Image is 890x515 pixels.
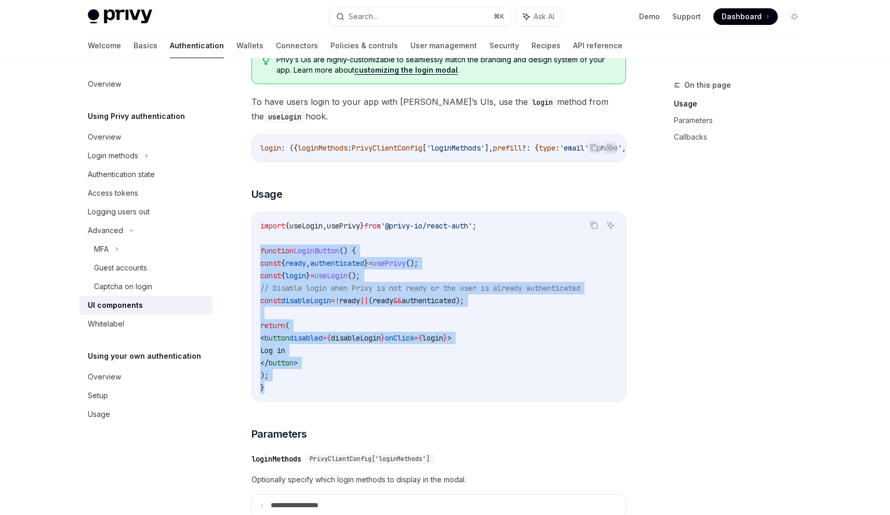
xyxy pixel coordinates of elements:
[285,321,289,330] span: (
[260,221,285,231] span: import
[331,296,335,305] span: =
[393,296,402,305] span: &&
[170,33,224,58] a: Authentication
[323,333,327,343] span: =
[684,79,731,91] span: On this page
[285,259,306,268] span: ready
[485,143,493,153] span: ],
[79,75,212,93] a: Overview
[79,184,212,202] a: Access tokens
[260,383,264,392] span: }
[560,143,589,153] span: 'email'
[368,296,373,305] span: (
[260,358,269,368] span: </
[298,143,348,153] span: loginMethods
[260,296,281,305] span: const
[604,219,617,232] button: Ask AI
[269,358,294,368] span: button
[88,150,138,162] div: Login methods
[285,271,306,280] span: login
[306,259,310,268] span: ,
[310,271,314,280] span: =
[79,259,212,277] a: Guest accounts
[539,143,555,153] span: type
[306,271,310,280] span: }
[79,315,212,333] a: Whitelabel
[534,11,554,22] span: Ask AI
[79,277,212,296] a: Captcha on login
[410,33,477,58] a: User management
[236,33,263,58] a: Wallets
[349,10,378,23] div: Search...
[364,259,368,268] span: }
[381,333,385,343] span: }
[622,143,626,153] span: ,
[447,333,451,343] span: >
[260,271,281,280] span: const
[672,11,701,22] a: Support
[522,143,539,153] span: ?: {
[348,143,352,153] span: :
[79,405,212,424] a: Usage
[385,333,414,343] span: onClick
[422,333,443,343] span: login
[79,368,212,386] a: Overview
[88,318,124,330] div: Whitelabel
[327,221,360,231] span: usePrivy
[88,168,155,181] div: Authentication state
[260,333,264,343] span: <
[260,143,281,153] span: login
[94,280,152,293] div: Captcha on login
[528,97,557,108] code: login
[88,206,150,218] div: Logging users out
[88,110,185,123] h5: Using Privy authentication
[289,221,323,231] span: useLogin
[639,11,660,22] a: Demo
[489,33,519,58] a: Security
[348,271,360,280] span: ();
[285,221,289,231] span: {
[352,143,422,153] span: PrivyClientConfig
[276,55,615,75] span: Privy’s UIs are highly-customizable to seamlessly match the branding and design system of your ap...
[331,333,381,343] span: disableLogin
[251,473,626,486] span: Optionally specify which login methods to display in the modal.
[251,187,283,201] span: Usage
[339,246,356,255] span: () {
[264,333,289,343] span: button
[79,128,212,146] a: Overview
[260,346,285,355] span: Log in
[88,299,143,311] div: UI components
[427,143,485,153] span: 'loginMethods'
[722,11,762,22] span: Dashboard
[335,296,339,305] span: !
[260,371,269,380] span: );
[260,283,580,293] span: // Disable login when Privy is not ready or the user is already authenticated
[354,65,458,75] a: customizing the login modal
[314,271,348,280] span: useLogin
[264,111,305,123] code: useLogin
[373,296,393,305] span: ready
[422,143,427,153] span: [
[330,33,398,58] a: Policies & controls
[329,7,511,26] button: Search...⌘K
[493,143,522,153] span: prefill
[251,454,301,464] div: loginMethods
[88,408,110,421] div: Usage
[88,131,121,143] div: Overview
[281,143,298,153] span: : ({
[713,8,778,25] a: Dashboard
[573,33,622,58] a: API reference
[443,333,447,343] span: }
[456,296,464,305] span: );
[251,94,626,124] span: To have users login to your app with [PERSON_NAME]’s UIs, use the method from the hook.
[88,224,123,237] div: Advanced
[587,141,601,154] button: Copy the contents from the code block
[294,246,339,255] span: LoginButton
[327,333,331,343] span: {
[786,8,803,25] button: Toggle dark mode
[310,259,364,268] span: authenticated
[674,96,811,112] a: Usage
[260,321,285,330] span: return
[360,221,364,231] span: }
[494,12,504,21] span: ⌘ K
